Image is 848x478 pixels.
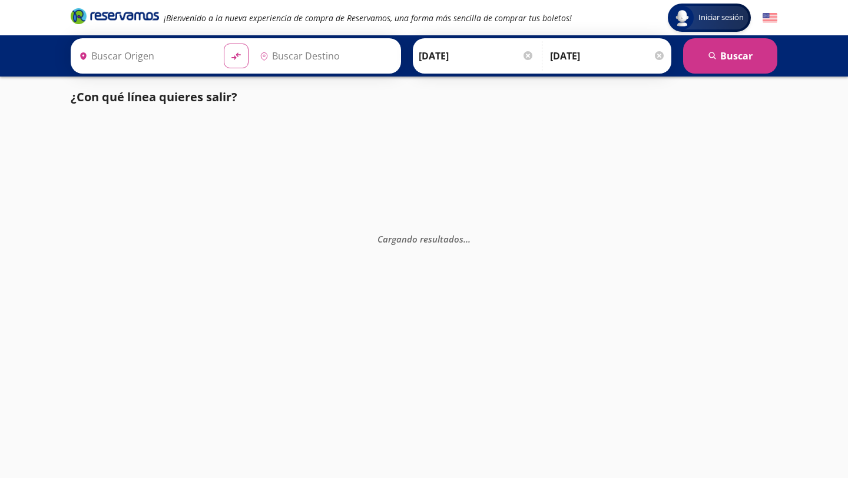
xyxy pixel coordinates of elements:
i: Brand Logo [71,7,159,25]
span: . [463,233,466,245]
span: Iniciar sesión [694,12,748,24]
button: English [763,11,777,25]
em: Cargando resultados [377,233,471,245]
a: Brand Logo [71,7,159,28]
button: Buscar [683,38,777,74]
em: ¡Bienvenido a la nueva experiencia de compra de Reservamos, una forma más sencilla de comprar tus... [164,12,572,24]
input: Buscar Origen [74,41,214,71]
input: Opcional [550,41,665,71]
span: . [466,233,468,245]
p: ¿Con qué línea quieres salir? [71,88,237,106]
span: . [468,233,471,245]
input: Elegir Fecha [419,41,534,71]
input: Buscar Destino [255,41,395,71]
